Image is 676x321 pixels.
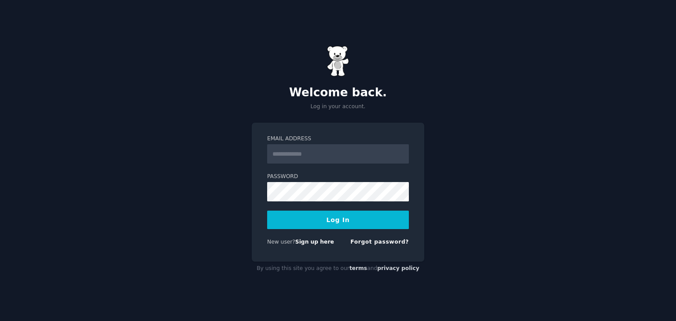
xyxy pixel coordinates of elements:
[267,239,295,245] span: New user?
[350,239,409,245] a: Forgot password?
[252,262,424,276] div: By using this site you agree to our and
[252,86,424,100] h2: Welcome back.
[377,265,419,271] a: privacy policy
[267,135,409,143] label: Email Address
[267,173,409,181] label: Password
[349,265,367,271] a: terms
[327,46,349,77] img: Gummy Bear
[267,211,409,229] button: Log In
[295,239,334,245] a: Sign up here
[252,103,424,111] p: Log in your account.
